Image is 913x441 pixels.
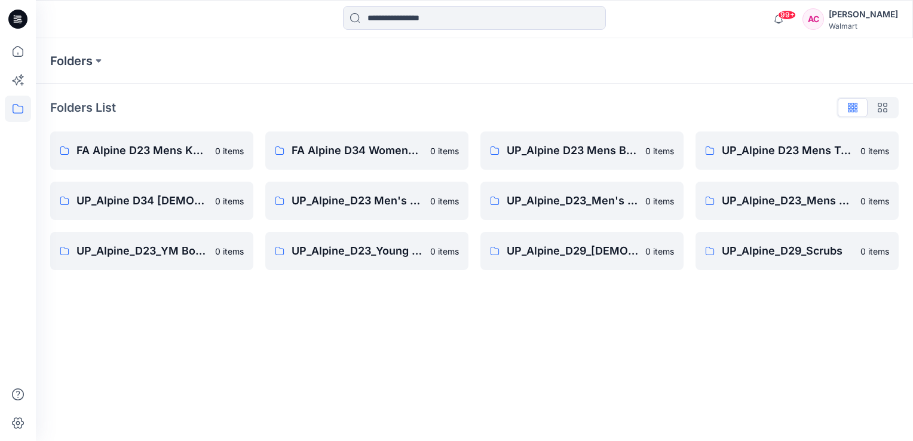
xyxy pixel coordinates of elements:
p: UP_Alpine_D29_Scrubs [722,243,853,259]
p: 0 items [860,145,889,157]
a: FA Alpine D34 Womens Knits0 items [265,131,468,170]
p: 0 items [430,145,459,157]
a: UP_Alpine_D23_Mens Active0 items [696,182,899,220]
p: UP_Alpine_D23_YM Bottoms [76,243,208,259]
p: 0 items [860,195,889,207]
a: UP_Alpine D34 [DEMOGRAPHIC_DATA] Active0 items [50,182,253,220]
p: 0 items [645,145,674,157]
a: UP_Alpine_D23 Men's Sleep & Lounge0 items [265,182,468,220]
a: UP_Alpine_D29_[DEMOGRAPHIC_DATA] Sleepwear0 items [480,232,684,270]
p: UP_Alpine_D23_Mens Active [722,192,853,209]
p: 0 items [215,195,244,207]
a: UP_Alpine_D23_YM Bottoms0 items [50,232,253,270]
p: UP_Alpine D23 Mens Tops [722,142,853,159]
div: Walmart [829,22,898,30]
p: 0 items [860,245,889,258]
div: AC [802,8,824,30]
div: [PERSON_NAME] [829,7,898,22]
a: UP_Alpine_D29_Scrubs0 items [696,232,899,270]
p: 0 items [645,245,674,258]
p: 0 items [215,245,244,258]
p: FA Alpine D34 Womens Knits [292,142,423,159]
a: UP_Alpine D23 Mens Tops0 items [696,131,899,170]
p: Folders List [50,99,116,117]
a: UP_Alpine_D23_Men's Outerwear0 items [480,182,684,220]
p: UP_Alpine D34 [DEMOGRAPHIC_DATA] Active [76,192,208,209]
p: UP_Alpine_D23_Young Mens (YM) [292,243,423,259]
p: 0 items [430,245,459,258]
p: FA Alpine D23 Mens Knits [76,142,208,159]
p: 0 items [430,195,459,207]
a: UP_Alpine_D23_Young Mens (YM)0 items [265,232,468,270]
p: UP_Alpine D23 Mens Bottoms [507,142,638,159]
span: 99+ [778,10,796,20]
a: FA Alpine D23 Mens Knits0 items [50,131,253,170]
p: UP_Alpine_D23 Men's Sleep & Lounge [292,192,423,209]
p: 0 items [645,195,674,207]
p: UP_Alpine_D29_[DEMOGRAPHIC_DATA] Sleepwear [507,243,638,259]
a: Folders [50,53,93,69]
p: 0 items [215,145,244,157]
a: UP_Alpine D23 Mens Bottoms0 items [480,131,684,170]
p: UP_Alpine_D23_Men's Outerwear [507,192,638,209]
